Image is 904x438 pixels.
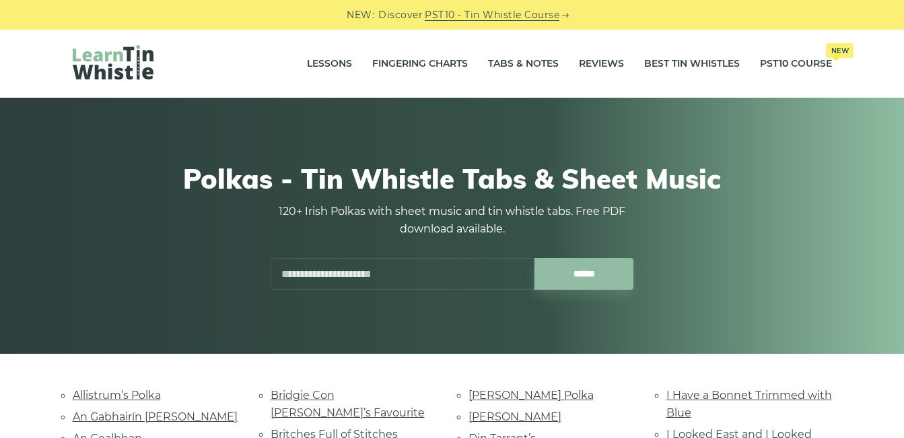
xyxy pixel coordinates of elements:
[468,389,594,402] a: [PERSON_NAME] Polka
[579,47,624,81] a: Reviews
[372,47,468,81] a: Fingering Charts
[73,389,161,402] a: Allistrum’s Polka
[488,47,559,81] a: Tabs & Notes
[271,203,634,238] p: 120+ Irish Polkas with sheet music and tin whistle tabs. Free PDF download available.
[73,162,832,195] h1: Polkas - Tin Whistle Tabs & Sheet Music
[468,410,561,423] a: [PERSON_NAME]
[271,389,425,419] a: Bridgie Con [PERSON_NAME]’s Favourite
[73,410,238,423] a: An Gabhairín [PERSON_NAME]
[307,47,352,81] a: Lessons
[826,43,854,58] span: New
[73,45,153,80] img: LearnTinWhistle.com
[760,47,832,81] a: PST10 CourseNew
[666,389,832,419] a: I Have a Bonnet Trimmed with Blue
[644,47,740,81] a: Best Tin Whistles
